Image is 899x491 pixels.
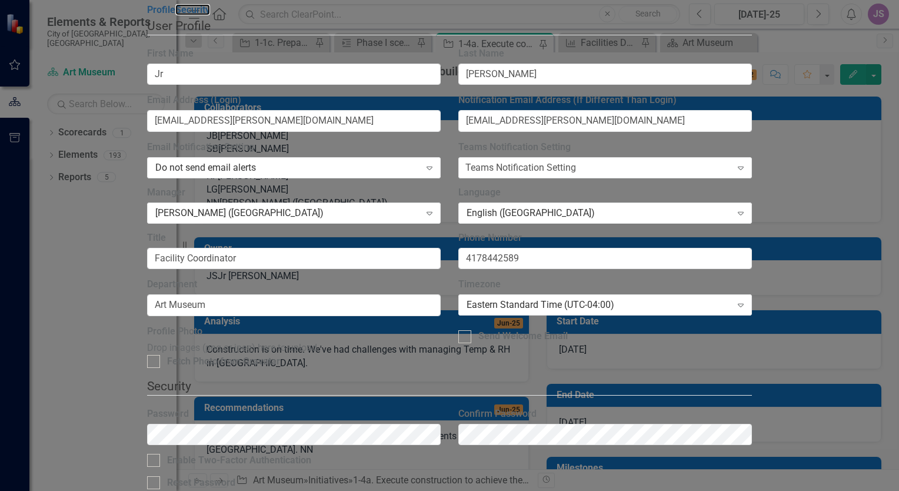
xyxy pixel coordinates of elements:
div: English ([GEOGRAPHIC_DATA]) [467,206,731,220]
div: Eastern Standard Time (UTC-04:00) [467,298,731,312]
label: Last Name [458,47,752,61]
div: Fetch Photo from Gravatar [167,355,280,369]
label: Notification Email Address (If Different Than Login) [458,94,752,107]
div: Reset Password [167,476,235,490]
div: Enable Two-Factor Authentication [167,454,311,467]
a: Profile [147,4,175,15]
div: [PERSON_NAME] ([GEOGRAPHIC_DATA]) [155,206,420,220]
label: Email Notification Setting [147,141,441,154]
legend: Security [147,377,753,396]
label: Language [458,186,752,200]
label: Manager [147,186,441,200]
legend: User Profile [147,17,753,35]
a: Security [175,4,210,15]
div: Do not send email alerts [155,161,420,175]
div: Drop images (png or jpeg) here to upload [147,341,441,355]
label: Timezone [458,278,752,291]
div: Teams Notification Setting [465,161,576,175]
label: Confirm Password [458,407,752,421]
label: Phone Number [458,231,752,245]
label: Password [147,407,441,421]
label: Email Address (Login) [147,94,441,107]
label: Department [147,278,441,291]
label: Title [147,231,441,245]
label: Profile Photo [147,325,441,339]
label: First Name [147,47,441,61]
div: Send Welcome Email [478,330,568,343]
label: Teams Notification Setting [458,141,752,154]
